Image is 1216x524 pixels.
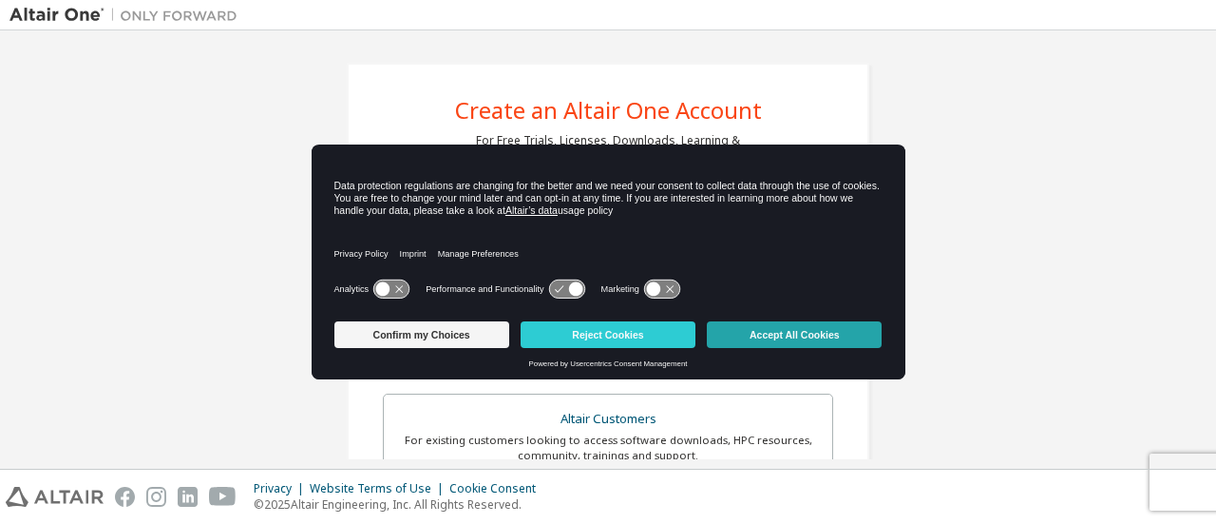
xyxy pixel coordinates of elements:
[115,487,135,507] img: facebook.svg
[455,99,762,122] div: Create an Altair One Account
[476,133,740,164] div: For Free Trials, Licenses, Downloads, Learning & Documentation and so much more.
[9,6,247,25] img: Altair One
[209,487,237,507] img: youtube.svg
[310,481,449,496] div: Website Terms of Use
[395,406,821,433] div: Altair Customers
[254,496,547,513] p: © 2025 Altair Engineering, Inc. All Rights Reserved.
[178,487,198,507] img: linkedin.svg
[146,487,166,507] img: instagram.svg
[6,487,104,507] img: altair_logo.svg
[395,433,821,463] div: For existing customers looking to access software downloads, HPC resources, community, trainings ...
[254,481,310,496] div: Privacy
[449,481,547,496] div: Cookie Consent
